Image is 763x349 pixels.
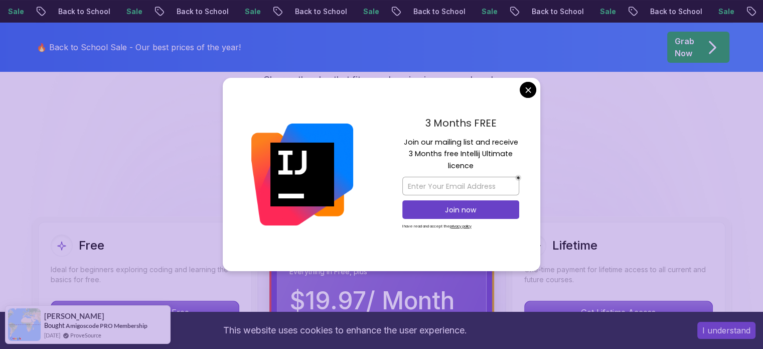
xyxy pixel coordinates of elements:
[289,289,454,313] p: $ 19.97 / Month
[525,301,712,323] p: Get Lifetime Access
[474,7,506,17] p: Sale
[51,301,239,324] button: Start Learning for Free
[70,331,101,339] a: ProveSource
[44,321,65,329] span: Bought
[287,7,355,17] p: Back to School
[237,7,269,17] p: Sale
[405,7,474,17] p: Back to School
[51,301,239,323] p: Start Learning for Free
[79,238,104,254] h2: Free
[524,307,713,317] a: Get Lifetime Access
[50,7,118,17] p: Back to School
[642,7,710,17] p: Back to School
[289,267,474,277] p: Everything in Free, plus
[710,7,742,17] p: Sale
[355,7,387,17] p: Sale
[552,238,597,254] h2: Lifetime
[8,308,41,341] img: provesource social proof notification image
[44,312,104,320] span: [PERSON_NAME]
[524,7,592,17] p: Back to School
[697,322,755,339] button: Accept cookies
[675,35,694,59] p: Grab Now
[524,301,713,324] button: Get Lifetime Access
[51,265,239,285] p: Ideal for beginners exploring coding and learning the basics for free.
[44,331,60,339] span: [DATE]
[592,7,624,17] p: Sale
[37,41,241,53] p: 🔥 Back to School Sale - Our best prices of the year!
[8,319,682,341] div: This website uses cookies to enhance the user experience.
[524,265,713,285] p: One-time payment for lifetime access to all current and future courses.
[263,73,500,87] p: Choose the plan that fits your learning journey and goals.
[118,7,150,17] p: Sale
[169,7,237,17] p: Back to School
[66,321,147,330] a: Amigoscode PRO Membership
